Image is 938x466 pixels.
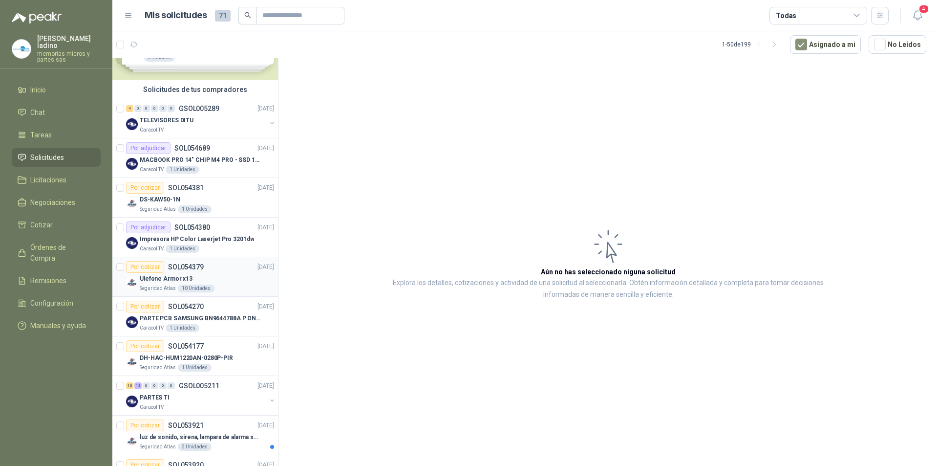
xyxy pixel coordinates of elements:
[178,285,214,292] div: 10 Unidades
[30,152,64,163] span: Solicitudes
[140,155,261,165] p: MACBOOK PRO 14" CHIP M4 PRO - SSD 1TB RAM 24GB
[257,342,274,351] p: [DATE]
[126,198,138,209] img: Company Logo
[140,354,233,363] p: DH-HAC-HUM1220AN-0280P-PIR
[178,443,212,451] div: 2 Unidades
[257,381,274,391] p: [DATE]
[126,237,138,249] img: Company Logo
[790,35,861,54] button: Asignado a mi
[112,416,278,455] a: Por cotizarSOL053921[DATE] Company Logoluz de sonido, sirena, lampara de alarma solarSeguridad At...
[174,224,210,231] p: SOL054380
[112,178,278,218] a: Por cotizarSOL054381[DATE] Company LogoDS-KAW50-1NSeguridad Atlas1 Unidades
[126,356,138,368] img: Company Logo
[126,301,164,312] div: Por cotizar
[12,40,31,58] img: Company Logo
[12,216,101,234] a: Cotizar
[30,298,73,309] span: Configuración
[37,35,101,49] p: [PERSON_NAME] ladino
[140,403,164,411] p: Caracol TV
[140,116,193,125] p: TELEVISORES DITU
[151,382,158,389] div: 0
[126,435,138,447] img: Company Logo
[140,195,180,204] p: DS-KAW50-1N
[257,183,274,193] p: [DATE]
[126,105,133,112] div: 4
[140,433,261,442] p: luz de sonido, sirena, lampara de alarma solar
[30,130,52,140] span: Tareas
[112,218,278,257] a: Por adjudicarSOL054380[DATE] Company LogoImpresora HP Color Laserjet Pro 3201dwCaracol TV1 Unidades
[257,104,274,113] p: [DATE]
[112,257,278,297] a: Por cotizarSOL054379[DATE] Company LogoUlefone Armor x13Seguridad Atlas10 Unidades
[140,364,176,372] p: Seguridad Atlas
[112,297,278,336] a: Por cotizarSOL054270[DATE] Company LogoPARTE PCB SAMSUNG BN9644788A P ONECONNECaracol TV1 Unidades
[178,205,212,213] div: 1 Unidades
[30,197,75,208] span: Negociaciones
[168,264,204,270] p: SOL054379
[126,380,276,411] a: 10 13 0 0 0 0 GSOL005211[DATE] Company LogoPARTES TICaracol TV
[166,245,199,253] div: 1 Unidades
[140,274,192,284] p: Ulefone Armor x13
[869,35,926,54] button: No Leídos
[257,421,274,430] p: [DATE]
[30,107,45,118] span: Chat
[179,105,219,112] p: GSOL005289
[112,80,278,99] div: Solicitudes de tus compradores
[918,4,929,14] span: 4
[112,336,278,376] a: Por cotizarSOL054177[DATE] Company LogoDH-HAC-HUM1220AN-0280P-PIRSeguridad Atlas1 Unidades
[126,316,138,328] img: Company Logo
[140,393,170,402] p: PARTES TI
[126,103,276,134] a: 4 0 0 0 0 0 GSOL005289[DATE] Company LogoTELEVISORES DITUCaracol TV
[140,285,176,292] p: Seguridad Atlas
[257,223,274,232] p: [DATE]
[12,271,101,290] a: Remisiones
[30,175,66,185] span: Licitaciones
[12,148,101,167] a: Solicitudes
[126,420,164,431] div: Por cotizar
[12,238,101,267] a: Órdenes de Compra
[140,443,176,451] p: Seguridad Atlas
[166,166,199,174] div: 1 Unidades
[37,51,101,63] p: memorias micros y partes sas
[145,8,207,22] h1: Mis solicitudes
[140,166,164,174] p: Caracol TV
[174,145,210,152] p: SOL054689
[140,324,164,332] p: Caracol TV
[140,205,176,213] p: Seguridad Atlas
[168,105,175,112] div: 0
[126,340,164,352] div: Por cotizar
[257,263,274,272] p: [DATE]
[159,105,167,112] div: 0
[168,184,204,191] p: SOL054381
[126,382,133,389] div: 10
[12,193,101,212] a: Negociaciones
[134,105,142,112] div: 0
[126,277,138,288] img: Company Logo
[151,105,158,112] div: 0
[909,7,926,24] button: 4
[168,303,204,310] p: SOL054270
[159,382,167,389] div: 0
[140,314,261,323] p: PARTE PCB SAMSUNG BN9644788A P ONECONNE
[30,85,46,95] span: Inicio
[126,222,171,233] div: Por adjudicar
[143,382,150,389] div: 0
[12,12,62,23] img: Logo peakr
[140,126,164,134] p: Caracol TV
[179,382,219,389] p: GSOL005211
[722,37,782,52] div: 1 - 50 de 199
[257,302,274,311] p: [DATE]
[776,10,796,21] div: Todas
[30,320,86,331] span: Manuales y ayuda
[126,142,171,154] div: Por adjudicar
[215,10,231,22] span: 71
[134,382,142,389] div: 13
[126,182,164,194] div: Por cotizar
[30,242,91,264] span: Órdenes de Compra
[30,275,66,286] span: Remisiones
[12,171,101,189] a: Licitaciones
[126,261,164,273] div: Por cotizar
[257,144,274,153] p: [DATE]
[126,118,138,130] img: Company Logo
[168,422,204,429] p: SOL053921
[178,364,212,372] div: 1 Unidades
